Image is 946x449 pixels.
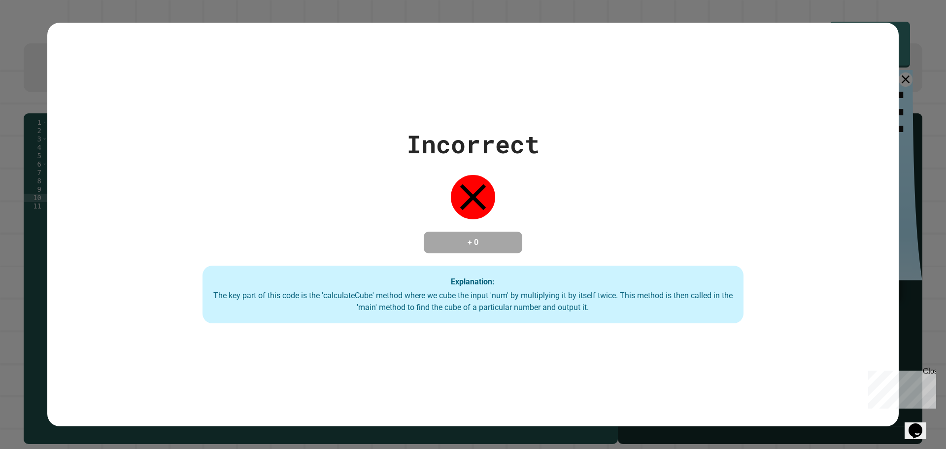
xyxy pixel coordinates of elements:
strong: Explanation: [451,276,495,286]
iframe: chat widget [864,367,936,409]
iframe: chat widget [905,410,936,439]
div: Incorrect [406,126,540,163]
div: The key part of this code is the 'calculateCube' method where we cube the input 'num' by multiply... [212,290,734,313]
h4: + 0 [434,237,512,248]
div: Chat with us now!Close [4,4,68,63]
